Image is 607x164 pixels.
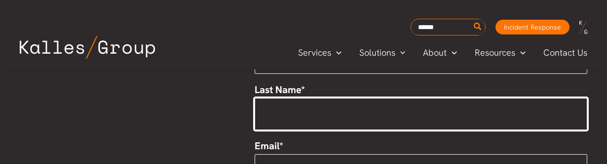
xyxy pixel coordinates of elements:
span: Menu Toggle [447,45,457,60]
a: Incident Response [495,20,569,34]
span: Last Name [255,83,301,96]
span: Menu Toggle [395,45,406,60]
span: About [423,45,447,60]
a: Contact Us [534,45,597,60]
img: Kalles Group [20,36,155,59]
a: SolutionsMenu Toggle [350,45,415,60]
span: Contact Us [543,45,587,60]
button: Search [472,19,484,35]
span: Services [298,45,331,60]
span: Email [255,139,279,152]
nav: Primary Site Navigation [289,44,597,61]
a: ServicesMenu Toggle [289,45,350,60]
span: Resources [475,45,515,60]
span: Menu Toggle [331,45,341,60]
span: Solutions [359,45,395,60]
a: AboutMenu Toggle [414,45,466,60]
a: ResourcesMenu Toggle [466,45,534,60]
span: Menu Toggle [515,45,526,60]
